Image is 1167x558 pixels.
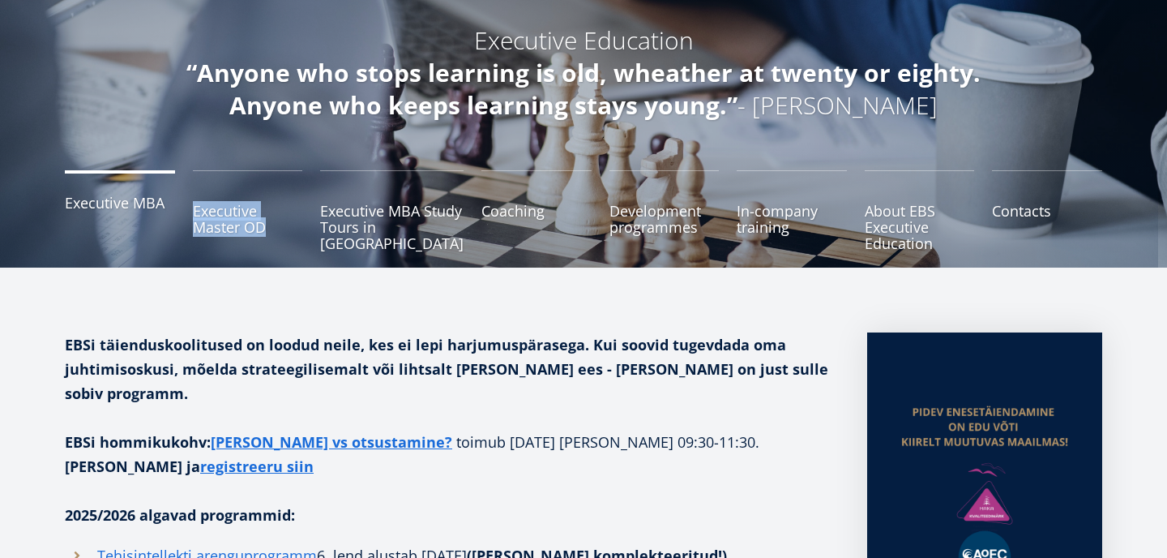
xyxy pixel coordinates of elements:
[186,56,981,122] em: “Anyone who stops learning is old, wheather at twenty or eighty. Anyone who keeps learning stays ...
[737,170,847,251] a: In-company training
[65,432,456,452] strong: EBSi hommikukohv:
[65,335,828,403] strong: EBSi täienduskoolitused on loodud neile, kes ei lepi harjumuspärasega. Kui soovid tugevdada oma j...
[154,57,1013,122] h4: - [PERSON_NAME]
[200,454,314,479] a: registreeru siin
[865,170,975,251] a: About EBS Executive Education
[481,170,592,251] a: Coaching
[65,170,175,251] a: Executive MBA
[65,505,295,525] strong: 2025/2026 algavad programmid:
[609,170,720,251] a: Development programmes
[154,24,1013,57] h4: Executive Education
[992,170,1102,251] a: Contacts
[211,430,452,454] a: [PERSON_NAME] vs otsustamine?
[65,457,314,476] strong: [PERSON_NAME] ja
[320,170,464,251] a: Executive MBA Study Tours in [GEOGRAPHIC_DATA]
[193,170,303,251] a: Executive Master OD
[65,430,835,479] p: toimub [DATE] [PERSON_NAME] 09:30-11:30.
